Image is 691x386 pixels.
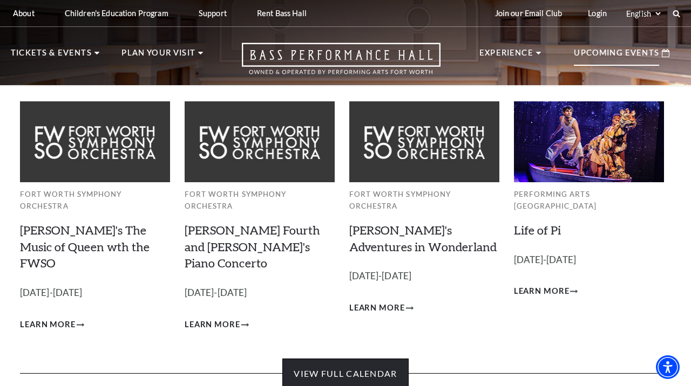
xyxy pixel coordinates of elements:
[20,285,170,301] p: [DATE]-[DATE]
[20,318,84,332] a: Learn More Windborne's The Music of Queen wth the FWSO
[185,318,240,332] span: Learn More
[349,268,499,284] p: [DATE]-[DATE]
[349,301,414,315] a: Learn More Alice's Adventures in Wonderland
[514,101,664,182] img: Performing Arts Fort Worth
[11,46,92,66] p: Tickets & Events
[257,9,307,18] p: Rent Bass Hall
[185,223,320,271] a: [PERSON_NAME] Fourth and [PERSON_NAME]'s Piano Concerto
[349,188,499,212] p: Fort Worth Symphony Orchestra
[185,285,335,301] p: [DATE]-[DATE]
[349,223,497,254] a: [PERSON_NAME]'s Adventures in Wonderland
[624,9,662,19] select: Select:
[656,355,680,379] div: Accessibility Menu
[203,43,479,85] a: Open this option
[199,9,227,18] p: Support
[514,223,561,237] a: Life of Pi
[479,46,533,66] p: Experience
[185,188,335,212] p: Fort Worth Symphony Orchestra
[65,9,168,18] p: Children's Education Program
[185,318,249,332] a: Learn More Brahms Fourth and Grieg's Piano Concerto
[20,318,76,332] span: Learn More
[349,301,405,315] span: Learn More
[121,46,195,66] p: Plan Your Visit
[13,9,35,18] p: About
[514,285,570,298] span: Learn More
[349,101,499,182] img: Fort Worth Symphony Orchestra
[514,285,578,298] a: Learn More Life of Pi
[185,101,335,182] img: Fort Worth Symphony Orchestra
[20,188,170,212] p: Fort Worth Symphony Orchestra
[574,46,659,66] p: Upcoming Events
[20,101,170,182] img: Fort Worth Symphony Orchestra
[514,252,664,268] p: [DATE]-[DATE]
[20,223,150,271] a: [PERSON_NAME]'s The Music of Queen wth the FWSO
[514,188,664,212] p: Performing Arts [GEOGRAPHIC_DATA]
